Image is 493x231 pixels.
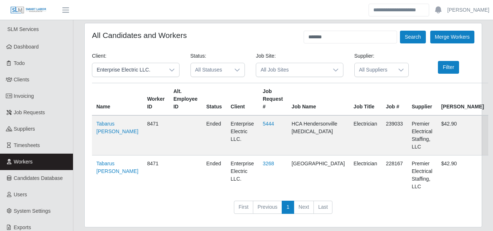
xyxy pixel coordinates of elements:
span: Clients [14,77,30,82]
td: [GEOGRAPHIC_DATA] [287,155,349,195]
td: $42.90 [437,155,488,195]
span: All Suppliers [355,63,394,77]
button: Merge Workers [430,31,474,43]
th: Job Name [287,83,349,116]
a: 5444 [263,121,274,127]
td: 239033 [381,115,407,155]
a: [PERSON_NAME] [447,6,489,14]
a: Tabarus [PERSON_NAME] [96,121,138,134]
span: Candidates Database [14,175,63,181]
td: Enterprise Electric LLC. [226,155,258,195]
th: Job # [381,83,407,116]
h4: All Candidates and Workers [92,31,187,40]
label: Client: [92,52,107,60]
th: Name [92,83,143,116]
th: Worker ID [143,83,169,116]
span: Dashboard [14,44,39,50]
label: Supplier: [354,52,374,60]
span: Job Requests [14,109,45,115]
th: Job Request # [258,83,287,116]
span: Timesheets [14,142,40,148]
th: [PERSON_NAME] [437,83,488,116]
th: Alt. Employee ID [169,83,202,116]
span: Enterprise Electric LLC. [92,63,165,77]
input: Search [369,4,429,16]
span: System Settings [14,208,51,214]
nav: pagination [92,201,474,220]
a: 1 [282,201,294,214]
td: Electrician [349,155,382,195]
img: SLM Logo [10,6,47,14]
button: Search [400,31,425,43]
span: Users [14,192,27,197]
td: HCA Hendersonville [MEDICAL_DATA] [287,115,349,155]
span: Exports [14,224,31,230]
button: Filter [438,61,459,74]
label: Status: [190,52,207,60]
td: Enterprise Electric LLC. [226,115,258,155]
td: Premier Electrical Staffing, LLC [407,115,437,155]
th: Client [226,83,258,116]
td: ended [202,115,226,155]
td: Premier Electrical Staffing, LLC [407,155,437,195]
td: 8471 [143,155,169,195]
th: Job Title [349,83,382,116]
span: Suppliers [14,126,35,132]
span: All Job Sites [256,63,328,77]
td: 8471 [143,115,169,155]
span: Workers [14,159,33,165]
td: $42.90 [437,115,488,155]
span: Invoicing [14,93,34,99]
td: 228167 [381,155,407,195]
span: SLM Services [7,26,39,32]
a: 3268 [263,161,274,166]
a: Tabarus [PERSON_NAME] [96,161,138,174]
td: Electrician [349,115,382,155]
th: Supplier [407,83,437,116]
label: Job Site: [256,52,276,60]
th: Status [202,83,226,116]
span: Todo [14,60,25,66]
span: All Statuses [191,63,230,77]
td: ended [202,155,226,195]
